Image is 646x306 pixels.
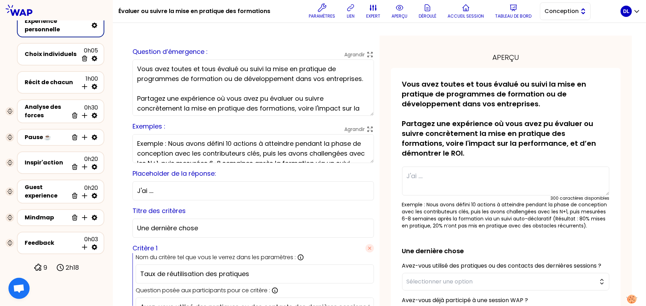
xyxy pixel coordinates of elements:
[545,7,576,15] span: Conception
[550,195,609,201] div: 300 caractères disponibles
[448,13,484,19] p: Accueil session
[133,206,186,215] label: Titre des critères
[140,269,369,279] input: Ex: Expérience
[25,239,78,247] div: Feedback
[25,183,68,200] div: Guest experience
[389,1,410,22] button: aperçu
[344,1,358,22] button: lien
[392,13,407,19] p: aperçu
[68,155,98,170] div: 0h20
[78,75,98,90] div: 1h00
[623,8,629,15] p: DL
[621,6,640,17] button: DL
[25,213,68,222] div: Mindmap
[402,262,602,270] label: Avez-vous utilisé des pratiques ou des contacts des dernières sessions ?
[136,253,296,262] p: Nom du critère tel que vous le verrez dans les paramètres :
[25,103,68,120] div: Analyse des forces
[402,201,610,229] p: Exemple : Nous avons défini 10 actions à atteindre pendant la phase de conception avec les contri...
[25,133,68,142] div: Pause ☕️
[133,60,374,116] textarea: Vous avez toutes et tous évalué ou suivi la mise en pratique de programmes de formation ou de dév...
[133,122,165,131] label: Exemples :
[345,126,365,133] p: Agrandir
[495,13,531,19] p: Tableau de bord
[402,296,528,304] label: Avez-vous déjà participé à une session WAP ?
[345,51,365,58] p: Agrandir
[402,235,610,256] h2: Une dernière chose
[540,2,591,20] button: Conception
[416,1,439,22] button: Déroulé
[133,134,374,163] textarea: Exemple : Nous avons défini 10 actions à atteindre pendant la phase de conception avec les contri...
[133,47,208,56] label: Question d’émergence :
[407,277,595,286] span: Sélectionner une option
[136,286,270,295] p: Question posée aux participants pour ce critère :
[133,243,158,253] label: Critère 1
[366,13,380,19] p: expert
[25,50,78,58] div: Choix individuels
[68,184,98,199] div: 0h20
[66,263,79,273] p: 2h18
[25,158,68,167] div: Inspir'action
[44,263,48,273] p: 9
[347,13,355,19] p: lien
[78,46,98,62] div: 0h05
[78,235,98,251] div: 0h03
[309,13,335,19] p: Paramètres
[8,278,30,299] div: Ouvrir le chat
[25,78,78,87] div: Récit de chacun
[25,17,88,34] div: Expérience personnelle
[402,273,610,291] button: Sélectionner une option
[419,13,436,19] p: Déroulé
[133,169,216,178] label: Placeholder de la réponse:
[68,104,98,119] div: 0h30
[306,1,338,22] button: Paramètres
[391,52,621,62] div: aperçu
[492,1,534,22] button: Tableau de bord
[363,1,383,22] button: expert
[445,1,487,22] button: Accueil session
[402,79,610,158] p: Vous avez toutes et tous évalué ou suivi la mise en pratique de programmes de formation ou de dév...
